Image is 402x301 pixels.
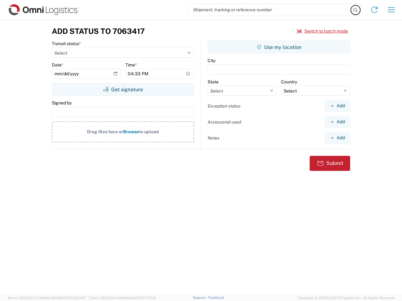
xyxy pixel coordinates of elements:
[52,83,194,96] button: Get signature
[52,41,81,46] label: Transit status
[325,100,350,112] button: Add
[297,26,348,36] button: Switch to batch mode
[61,296,86,300] span: [DATE] 09:51:07
[125,62,137,68] label: Time
[52,27,145,36] h3: Add Status to 7063417
[208,135,220,141] label: Notes
[139,129,159,134] span: to upload
[193,296,209,299] a: Support
[52,100,72,106] label: Signed by
[123,129,139,134] span: Browse
[325,116,350,128] button: Add
[281,79,297,85] label: Country
[325,132,350,144] button: Add
[208,58,215,63] label: City
[133,296,156,300] span: [DATE] 17:21:12
[208,119,241,125] label: Accessorial used
[208,296,224,299] a: Feedback
[8,296,86,300] span: Server: 2025.20.0-734e5bc92d9
[52,62,63,68] label: Date
[87,129,123,134] span: Drag files here or
[188,4,351,16] input: Shipment, tracking or reference number
[208,79,219,85] label: State
[208,41,350,53] button: Use my location
[298,295,394,301] span: Copyright © [DATE]-[DATE] Agistix Inc., All Rights Reserved
[310,156,350,171] button: Submit
[89,296,156,300] span: Client: 2025.20.0-e640dba
[208,103,241,109] label: Exception status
